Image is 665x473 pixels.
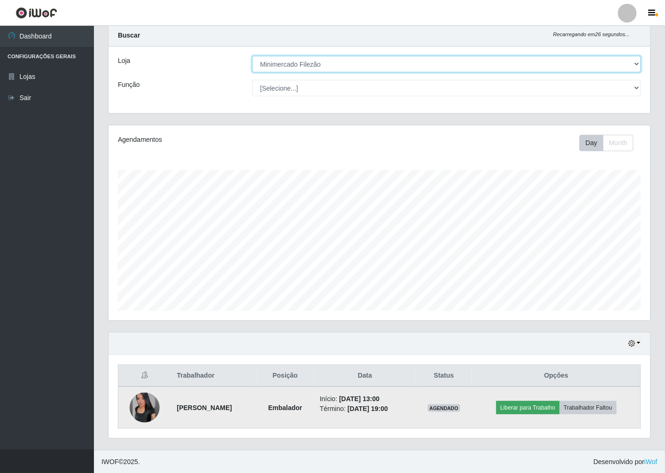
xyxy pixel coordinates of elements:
span: AGENDADO [428,404,461,412]
label: Loja [118,56,130,66]
li: Início: [320,394,410,404]
strong: Buscar [118,31,140,39]
button: Liberar para Trabalho [496,401,560,414]
strong: [PERSON_NAME] [177,404,232,411]
th: Posição [256,365,314,387]
th: Data [314,365,416,387]
strong: Embalador [268,404,302,411]
div: Agendamentos [118,135,328,145]
time: [DATE] 13:00 [339,395,379,403]
label: Função [118,80,140,90]
div: First group [580,135,634,151]
i: Recarregando em 26 segundos... [553,31,630,37]
span: IWOF [101,458,119,465]
time: [DATE] 19:00 [348,405,388,412]
div: Toolbar with button groups [580,135,641,151]
img: 1750472737511.jpeg [130,393,160,423]
button: Day [580,135,603,151]
th: Status [416,365,472,387]
img: CoreUI Logo [15,7,57,19]
span: Desenvolvido por [594,457,657,467]
span: © 2025 . [101,457,140,467]
li: Término: [320,404,410,414]
button: Trabalhador Faltou [560,401,617,414]
th: Trabalhador [171,365,256,387]
th: Opções [472,365,641,387]
a: iWof [644,458,657,465]
button: Month [603,135,634,151]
